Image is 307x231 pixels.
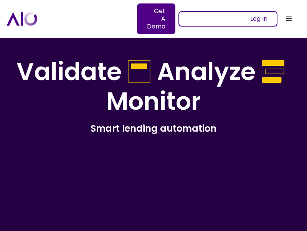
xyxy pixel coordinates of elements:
a: Log In [178,11,277,27]
h1: Analyze [157,57,256,87]
h1: Monitor [106,87,201,116]
div: menu [277,7,300,30]
a: Get A Demo [137,3,175,34]
a: home [7,12,178,25]
h2: Smart lending automation [12,122,295,134]
h1: Validate [17,57,122,87]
